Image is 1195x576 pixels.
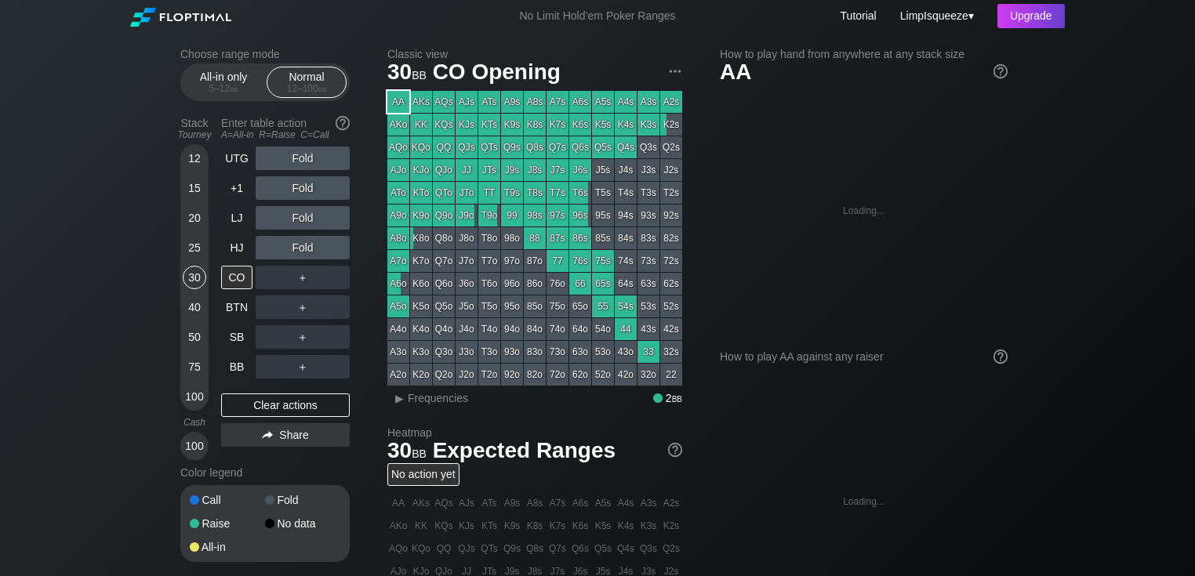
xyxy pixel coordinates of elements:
div: QTo [433,182,455,204]
div: K4s [615,114,637,136]
div: Q2o [433,364,455,386]
div: 97s [547,205,568,226]
div: 20 [183,206,206,230]
div: 43o [615,341,637,363]
div: A4s [615,492,637,514]
div: ＋ [256,295,350,319]
div: J8o [456,227,478,249]
div: QJo [433,159,455,181]
h2: Heatmap [387,426,682,439]
div: 33 [637,341,659,363]
div: ▾ [896,7,976,24]
div: 2 [653,392,682,404]
div: 42o [615,364,637,386]
div: 83s [637,227,659,249]
div: QJs [456,538,478,560]
div: Raise [190,518,265,529]
div: UTG [221,147,252,170]
img: share.864f2f62.svg [262,431,273,440]
div: 65o [569,295,591,317]
div: 65s [592,273,614,295]
div: A7o [387,250,409,272]
div: CO [221,266,252,289]
div: HJ [221,236,252,259]
div: 88 [524,227,546,249]
div: 83o [524,341,546,363]
div: A5s [592,492,614,514]
div: A9o [387,205,409,226]
div: J5o [456,295,478,317]
div: JTo [456,182,478,204]
div: T8o [478,227,500,249]
div: Fold [256,236,350,259]
div: K2s [660,515,682,537]
div: KJo [410,159,432,181]
div: Q9s [501,538,523,560]
div: 62s [660,273,682,295]
div: 50 [183,325,206,349]
div: T3o [478,341,500,363]
div: Fold [265,494,340,505]
div: J7s [547,159,568,181]
div: KJs [456,515,478,537]
div: 52s [660,295,682,317]
div: Q4s [615,538,637,560]
div: J4s [615,159,637,181]
div: 94o [501,318,523,340]
div: Q3s [637,136,659,158]
div: A6s [569,91,591,113]
div: A9s [501,492,523,514]
div: KJs [456,114,478,136]
div: 100 [183,434,206,458]
div: J3s [637,159,659,181]
div: KTs [478,515,500,537]
div: J7o [456,250,478,272]
div: KTs [478,114,500,136]
div: 43s [637,318,659,340]
div: T5o [478,295,500,317]
div: J6s [569,159,591,181]
div: K5s [592,114,614,136]
div: J4o [456,318,478,340]
div: 64s [615,273,637,295]
div: BB [221,355,252,379]
div: A7s [547,492,568,514]
div: KK [410,114,432,136]
div: A8s [524,492,546,514]
div: T6s [569,182,591,204]
div: 63o [569,341,591,363]
div: AJo [387,159,409,181]
img: Floptimal logo [130,8,231,27]
div: TT [478,182,500,204]
div: K3s [637,114,659,136]
div: K8s [524,515,546,537]
div: Q3o [433,341,455,363]
h2: Choose range mode [180,48,350,60]
div: Q2s [660,538,682,560]
div: ATo [387,182,409,204]
div: Q8s [524,538,546,560]
div: K5s [592,515,614,537]
div: AKo [387,114,409,136]
div: A=All-in R=Raise C=Call [221,129,350,140]
div: A2s [660,91,682,113]
div: AKo [387,515,409,537]
div: 93o [501,341,523,363]
div: T4s [615,182,637,204]
div: 12 – 100 [274,83,340,94]
div: K9o [410,205,432,226]
div: A8s [524,91,546,113]
img: help.32db89a4.svg [992,63,1009,80]
div: 82o [524,364,546,386]
div: Tourney [174,129,215,140]
div: BTN [221,295,252,319]
div: 15 [183,176,206,200]
div: QTs [478,538,500,560]
div: Call [190,494,265,505]
div: T4o [478,318,500,340]
div: +1 [221,176,252,200]
div: 94s [615,205,637,226]
div: AJs [456,91,478,113]
div: 52o [592,364,614,386]
div: K2s [660,114,682,136]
